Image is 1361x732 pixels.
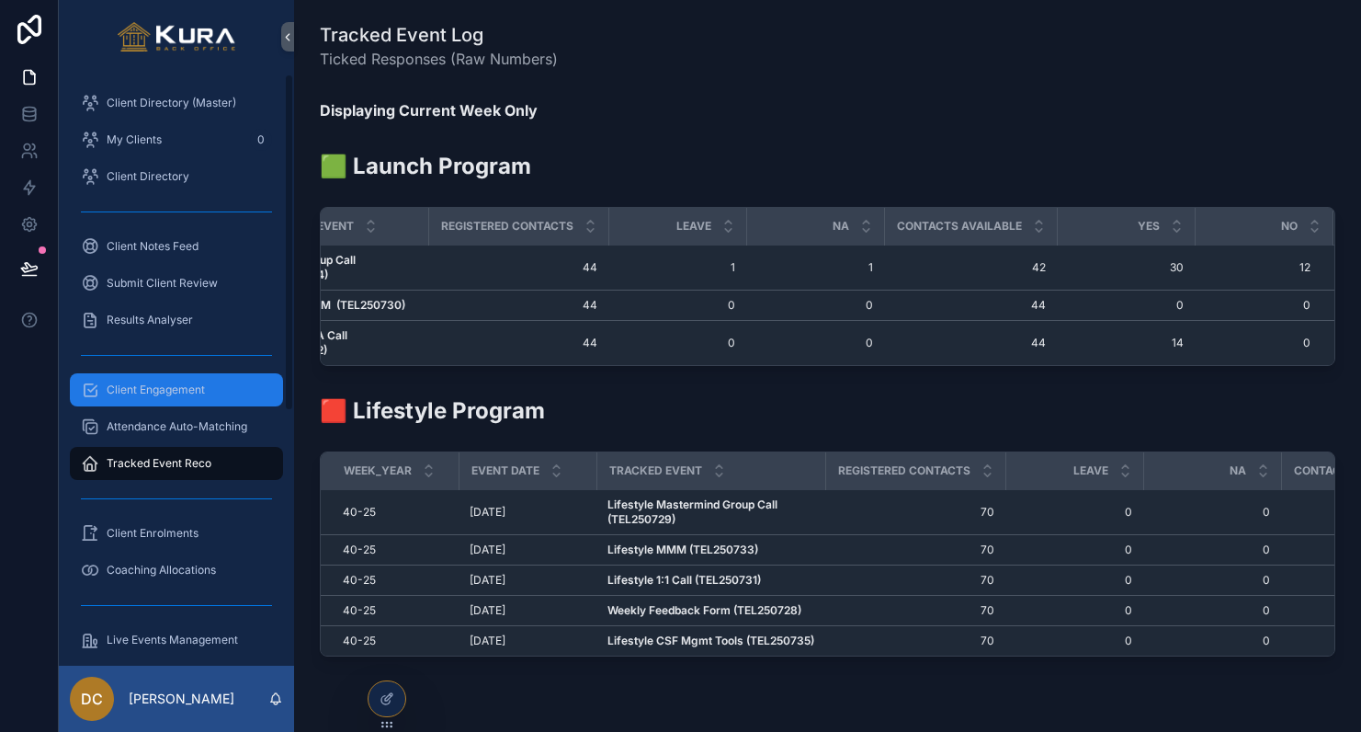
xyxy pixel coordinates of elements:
span: 40-25 [343,543,376,557]
a: 44 [439,336,597,350]
span: YES [1138,219,1160,234]
a: 40-25 [343,634,448,648]
a: Lifestyle CSF Mgmt Tools (TEL250735) [607,634,814,648]
a: Tracked Event Reco [70,447,283,480]
span: 44 [439,260,597,275]
a: Results Analyser [70,303,283,337]
a: 40-25 [343,603,448,618]
span: NA [833,219,849,234]
div: 0 [250,129,272,151]
span: 40-25 [343,505,376,520]
span: My Clients [107,132,162,147]
a: 44 [895,298,1046,313]
span: Coaching Allocations [107,563,216,578]
span: 0 [1016,573,1132,588]
span: Event Date [471,463,539,478]
strong: Lifestyle CSF Mgmt Tools (TEL250735) [607,634,814,647]
span: 70 [836,634,994,648]
a: 44 [439,298,597,313]
img: App logo [118,22,236,51]
span: NO [1281,219,1298,234]
a: 0 [1196,336,1310,350]
a: 0 [1016,543,1132,557]
span: 30 [1068,260,1184,275]
span: [DATE] [470,505,505,520]
a: 0 [1016,505,1132,520]
a: Client Enrolments [70,517,283,550]
span: 0 [1154,634,1270,648]
a: Launch Group Call (TEL250734) [259,253,417,282]
a: 40-25 [343,543,448,557]
a: 0 [619,298,735,313]
a: 70 [836,543,994,557]
strong: Lifestyle 1:1 Call (TEL250731) [607,573,761,587]
span: 0 [1154,573,1270,588]
a: 0 [757,336,873,350]
a: 0 [757,298,873,313]
span: 0 [1016,634,1132,648]
a: Launch Q&A Call (TEL250732) [259,328,417,358]
a: 0 [619,336,735,350]
a: Client Engagement [70,373,283,406]
a: Lifestyle MMM (TEL250733) [607,543,814,557]
h1: Tracked Event Log [320,22,558,48]
span: Attendance Auto-Matching [107,419,247,434]
strong: Lifestyle Mastermind Group Call (TEL250729) [607,498,780,526]
a: 0 [1154,505,1270,520]
a: Live Events Management [70,623,283,657]
a: 42 [895,260,1046,275]
a: 0 [1016,603,1132,618]
span: Client Directory (Master) [107,96,236,110]
a: 70 [836,573,994,588]
a: 44 [895,336,1046,350]
span: LEAVE [1073,463,1108,478]
span: LEAVE [676,219,711,234]
span: [DATE] [470,573,505,588]
a: 70 [836,603,994,618]
strong: Displaying Current Week Only [320,101,538,120]
a: 70 [836,505,994,520]
span: Client Notes Feed [107,239,198,254]
span: Registered Contacts [441,219,573,234]
span: 40-25 [343,573,376,588]
span: 0 [1154,603,1270,618]
span: Week_Year [344,463,412,478]
a: 0 [1196,298,1310,313]
a: 0 [1154,543,1270,557]
span: 1 [619,260,735,275]
a: Lifestyle 1:1 Call (TEL250731) [607,573,814,588]
a: 0 [1068,298,1184,313]
span: [DATE] [470,603,505,618]
span: Contacts Available [897,219,1022,234]
a: 1 [757,260,873,275]
span: Client Directory [107,169,189,184]
a: [DATE] [470,505,585,520]
a: Client Directory [70,160,283,193]
span: [DATE] [470,543,505,557]
a: Weekly Feedback Form (TEL250728) [607,603,814,618]
a: 12 [1196,260,1310,275]
a: 14 [1068,336,1184,350]
span: Submit Client Review [107,276,218,291]
a: 40-25 [343,573,448,588]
